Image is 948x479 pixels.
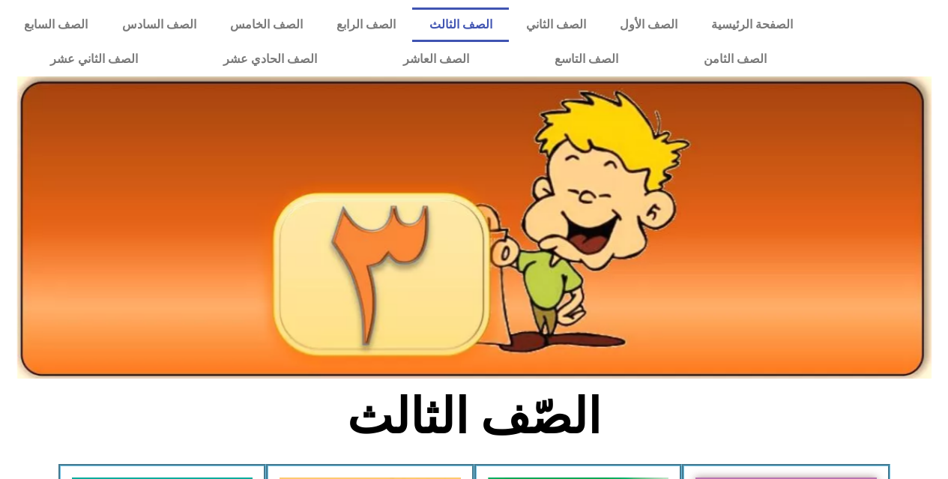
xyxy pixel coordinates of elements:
a: الصف السادس [105,7,213,42]
a: الصفحة الرئيسية [694,7,809,42]
a: الصف الرابع [319,7,412,42]
a: الصف السابع [7,7,105,42]
a: الصف الحادي عشر [181,42,360,76]
a: الصف الثامن [661,42,809,76]
a: الصف الأول [603,7,694,42]
h2: الصّف الثالث [226,388,722,446]
a: الصف التاسع [512,42,661,76]
a: الصف الثالث [412,7,509,42]
a: الصف الثاني [509,7,603,42]
a: الصف الثاني عشر [7,42,181,76]
a: الصف العاشر [360,42,512,76]
a: الصف الخامس [213,7,319,42]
